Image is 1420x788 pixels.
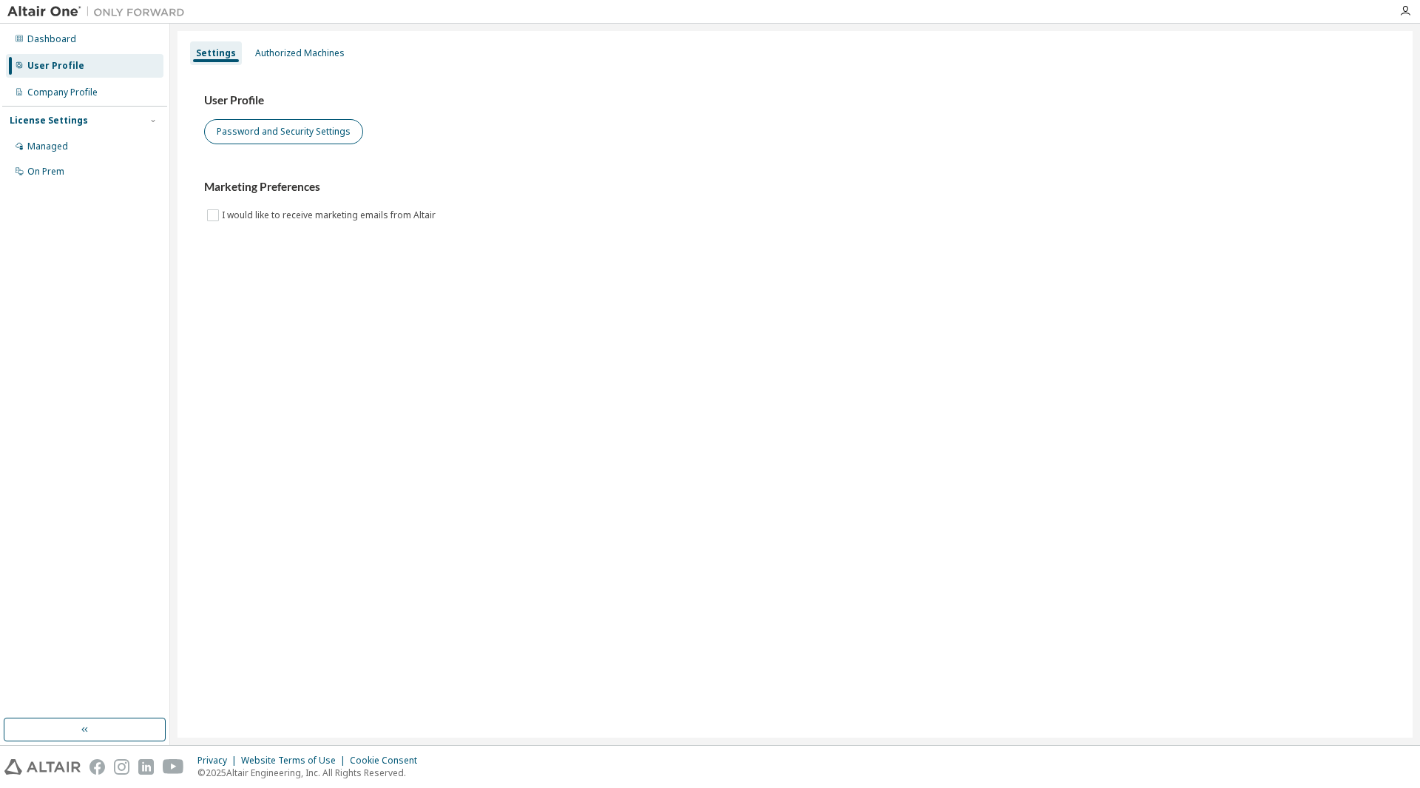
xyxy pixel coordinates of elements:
div: Cookie Consent [350,755,426,767]
div: Dashboard [27,33,76,45]
div: Settings [196,47,236,59]
div: Authorized Machines [255,47,345,59]
img: altair_logo.svg [4,759,81,775]
img: facebook.svg [89,759,105,775]
div: Privacy [197,755,241,767]
div: Managed [27,141,68,152]
p: © 2025 Altair Engineering, Inc. All Rights Reserved. [197,767,426,779]
h3: Marketing Preferences [204,180,1386,195]
img: Altair One [7,4,192,19]
button: Password and Security Settings [204,119,363,144]
label: I would like to receive marketing emails from Altair [222,206,439,224]
img: instagram.svg [114,759,129,775]
div: User Profile [27,60,84,72]
img: linkedin.svg [138,759,154,775]
div: License Settings [10,115,88,127]
img: youtube.svg [163,759,184,775]
h3: User Profile [204,93,1386,108]
div: On Prem [27,166,64,178]
div: Company Profile [27,87,98,98]
div: Website Terms of Use [241,755,350,767]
